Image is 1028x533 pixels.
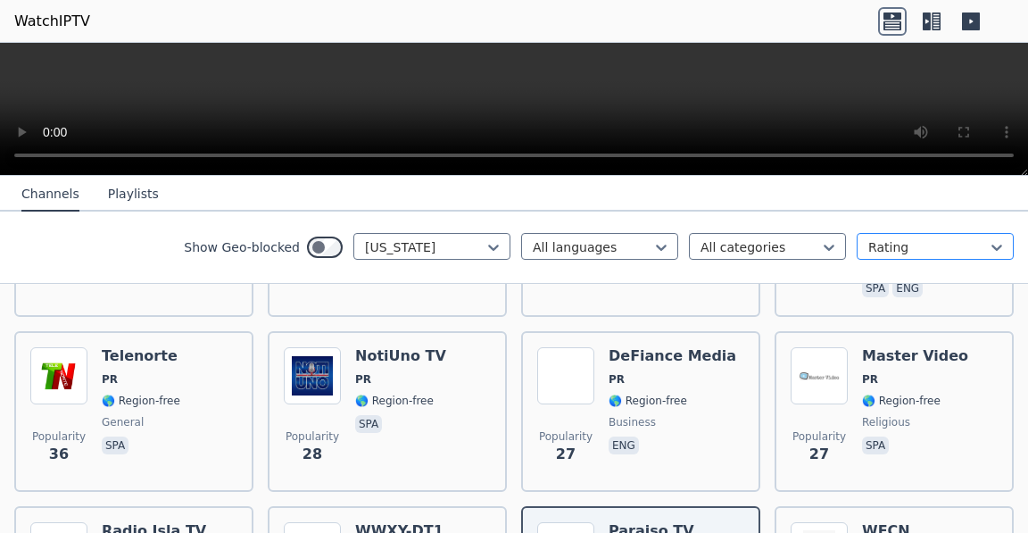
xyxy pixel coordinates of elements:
[862,394,941,408] span: 🌎 Region-free
[30,347,87,404] img: Telenorte
[609,372,625,387] span: PR
[609,415,656,429] span: business
[102,347,180,365] h6: Telenorte
[102,372,118,387] span: PR
[286,429,339,444] span: Popularity
[108,178,159,212] button: Playlists
[609,437,639,454] p: eng
[537,347,594,404] img: DeFiance Media
[609,394,687,408] span: 🌎 Region-free
[284,347,341,404] img: NotiUno TV
[539,429,593,444] span: Popularity
[32,429,86,444] span: Popularity
[184,238,300,256] label: Show Geo-blocked
[21,178,79,212] button: Channels
[862,347,968,365] h6: Master Video
[556,444,576,465] span: 27
[49,444,69,465] span: 36
[102,437,128,454] p: spa
[102,415,144,429] span: general
[792,429,846,444] span: Popularity
[609,347,736,365] h6: DeFiance Media
[355,347,446,365] h6: NotiUno TV
[892,279,923,297] p: eng
[355,415,382,433] p: spa
[14,11,90,32] a: WatchIPTV
[102,394,180,408] span: 🌎 Region-free
[809,444,829,465] span: 27
[791,347,848,404] img: Master Video
[862,372,878,387] span: PR
[862,437,889,454] p: spa
[355,372,371,387] span: PR
[303,444,322,465] span: 28
[862,279,889,297] p: spa
[862,415,910,429] span: religious
[355,394,434,408] span: 🌎 Region-free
